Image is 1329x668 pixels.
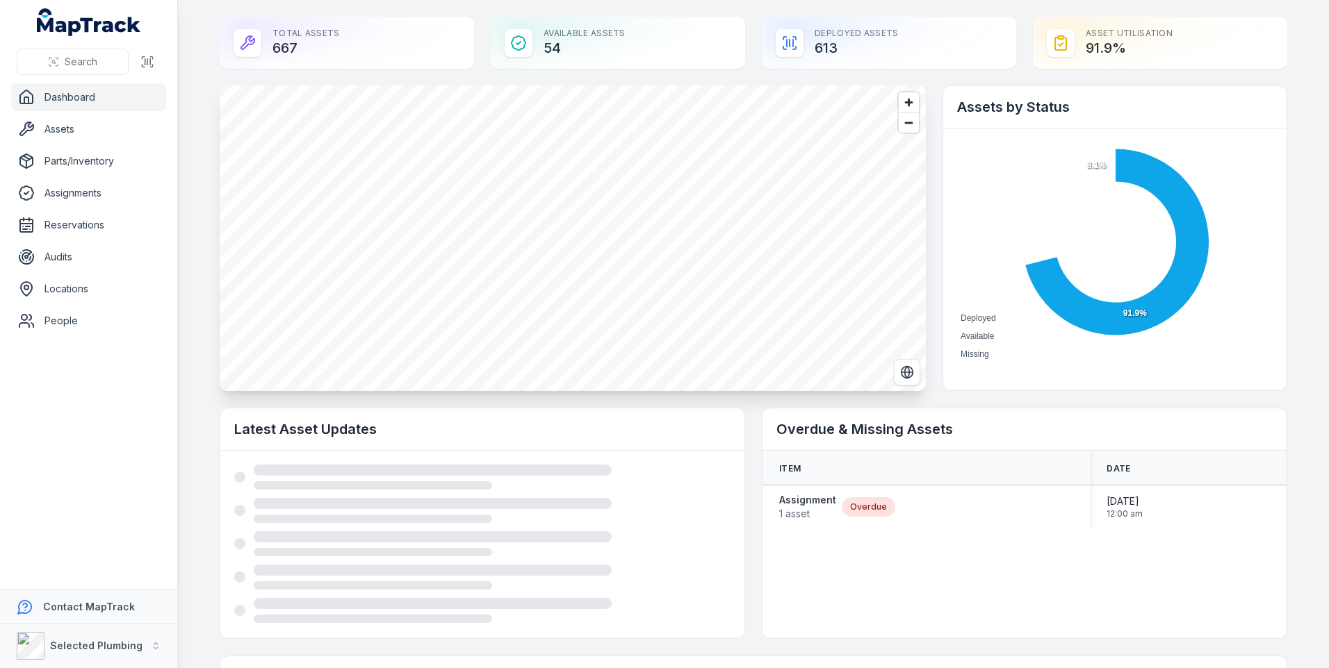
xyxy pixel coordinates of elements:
strong: Contact MapTrack [43,601,135,612]
a: Dashboard [11,83,166,111]
strong: Selected Plumbing [50,640,142,651]
time: 10/09/2025, 12:00:00 am [1107,494,1143,519]
h2: Assets by Status [957,97,1273,117]
span: Item [779,463,801,474]
a: MapTrack [37,8,141,36]
span: [DATE] [1107,494,1143,508]
div: Overdue [842,497,895,517]
canvas: Map [220,85,926,391]
a: Assignments [11,179,166,207]
h2: Latest Asset Updates [234,419,731,439]
span: 12:00 am [1107,508,1143,519]
button: Search [17,49,129,75]
button: Switch to Satellite View [894,359,920,385]
a: Parts/Inventory [11,147,166,175]
span: Available [961,331,994,341]
span: Missing [961,349,989,359]
span: Search [65,55,97,69]
a: People [11,307,166,335]
h2: Overdue & Missing Assets [776,419,1273,439]
a: Reservations [11,211,166,239]
button: Zoom in [899,92,919,112]
a: Assets [11,115,166,143]
a: Locations [11,275,166,303]
span: 1 asset [779,507,836,521]
button: Zoom out [899,112,919,133]
span: Date [1107,463,1130,474]
a: Assignment1 asset [779,493,836,521]
span: Deployed [961,313,996,323]
a: Audits [11,243,166,271]
strong: Assignment [779,493,836,507]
